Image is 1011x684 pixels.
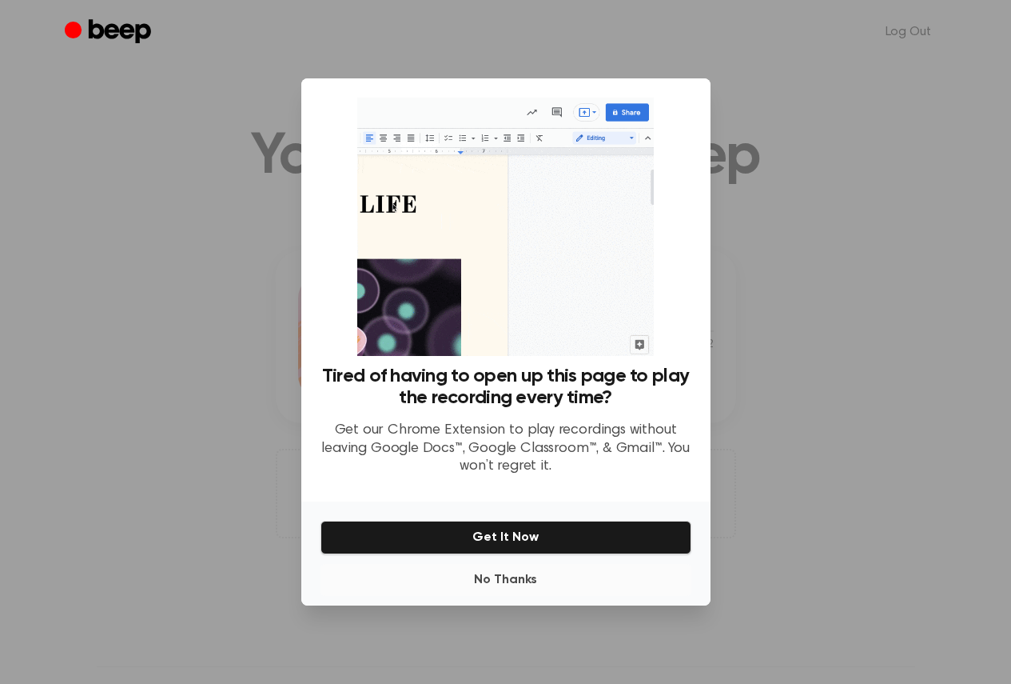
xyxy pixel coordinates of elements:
[357,98,654,356] img: Beep extension in action
[320,366,691,409] h3: Tired of having to open up this page to play the recording every time?
[320,564,691,596] button: No Thanks
[320,521,691,554] button: Get It Now
[870,13,947,51] a: Log Out
[65,17,155,48] a: Beep
[320,422,691,476] p: Get our Chrome Extension to play recordings without leaving Google Docs™, Google Classroom™, & Gm...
